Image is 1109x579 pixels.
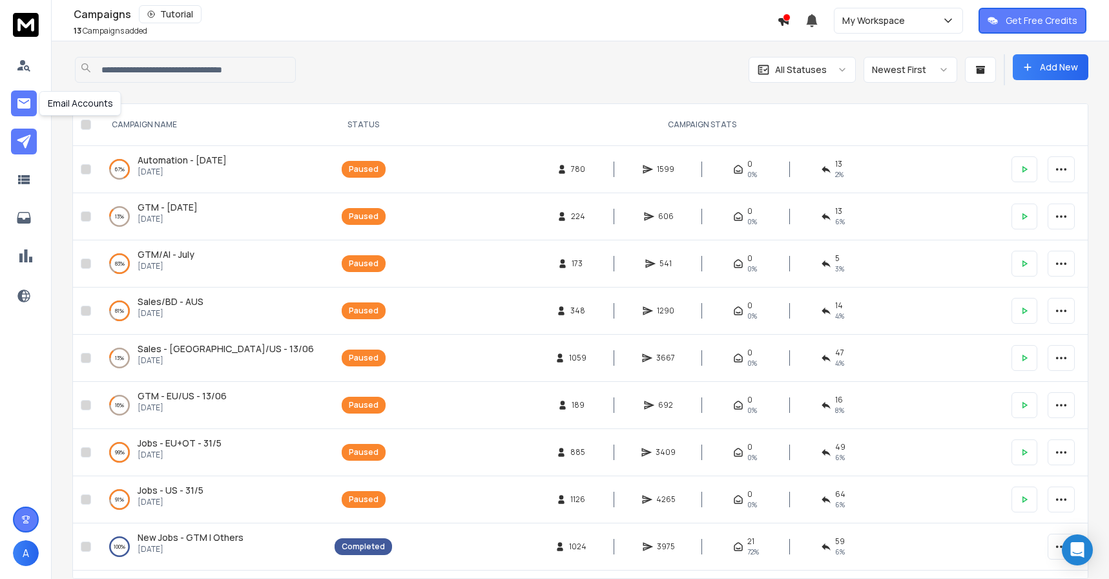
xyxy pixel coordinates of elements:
div: Email Accounts [39,91,121,116]
span: 189 [572,400,585,410]
p: [DATE] [138,261,194,271]
span: 47 [835,348,844,358]
span: 0% [747,264,757,274]
p: [DATE] [138,308,203,319]
th: STATUS [327,104,400,146]
span: 49 [835,442,845,452]
td: 99%Jobs - EU+OT - 31/5[DATE] [96,429,327,476]
button: A [13,540,39,566]
p: All Statuses [775,63,827,76]
p: [DATE] [138,167,227,177]
div: Campaigns [74,5,777,23]
span: 606 [658,211,674,222]
td: 13%GTM - [DATE][DATE] [96,193,327,240]
p: [DATE] [138,544,244,554]
p: 100 % [114,540,125,553]
span: 0% [747,358,757,368]
span: 13 [835,159,842,169]
span: 21 [747,536,754,547]
span: 1290 [657,306,674,316]
p: [DATE] [138,403,227,413]
p: 16 % [115,399,124,412]
span: 780 [571,164,585,174]
span: GTM/AI - July [138,248,194,260]
span: 6 % [835,216,845,227]
a: Sales/BD - AUS [138,295,203,308]
span: 8 % [835,405,844,416]
span: 0 [747,442,752,452]
button: Newest First [864,57,957,83]
td: 67%Automation - [DATE][DATE] [96,146,327,193]
span: 5 [835,253,840,264]
div: Paused [349,400,378,410]
div: Open Intercom Messenger [1062,534,1093,565]
span: 0 [747,395,752,405]
p: [DATE] [138,497,203,507]
span: 224 [571,211,585,222]
span: 14 [835,300,843,311]
span: 1126 [570,494,585,505]
a: GTM - [DATE] [138,201,198,214]
th: CAMPAIGN NAME [96,104,327,146]
p: Get Free Credits [1006,14,1077,27]
span: Automation - [DATE] [138,154,227,166]
a: New Jobs - GTM I Others [138,531,244,544]
p: 13 % [115,352,124,364]
p: Campaigns added [74,26,147,36]
span: 2 % [835,169,844,180]
a: Jobs - EU+OT - 31/5 [138,437,222,450]
span: 3667 [656,353,675,363]
span: 13 [74,25,81,36]
span: 0 [747,348,752,358]
div: Paused [349,494,378,505]
td: 13%Sales - [GEOGRAPHIC_DATA]/US - 13/06[DATE] [96,335,327,382]
span: 0 [747,159,752,169]
p: [DATE] [138,214,198,224]
div: Paused [349,353,378,363]
p: [DATE] [138,450,222,460]
span: 1024 [569,542,586,552]
span: 16 [835,395,843,405]
span: 0 [747,206,752,216]
span: 59 [835,536,845,547]
p: 99 % [115,446,125,459]
span: 0 [747,300,752,311]
p: 13 % [115,210,124,223]
span: New Jobs - GTM I Others [138,531,244,543]
span: 0% [747,216,757,227]
span: 541 [659,258,672,269]
a: GTM/AI - July [138,248,194,261]
span: 4265 [656,494,676,505]
td: 83%GTM/AI - July[DATE] [96,240,327,288]
span: 0 [747,489,752,500]
span: 13 [835,206,842,216]
span: 3975 [657,542,675,552]
div: Paused [349,447,378,458]
span: 692 [658,400,673,410]
span: 1599 [657,164,674,174]
a: Automation - [DATE] [138,154,227,167]
p: My Workspace [842,14,910,27]
span: 885 [570,447,585,458]
div: Paused [349,164,378,174]
div: Paused [349,258,378,269]
span: 4 % [835,358,844,368]
a: Jobs - US - 31/5 [138,484,203,497]
span: 1059 [569,353,586,363]
div: Paused [349,306,378,316]
a: GTM - EU/US - 13/06 [138,390,227,403]
td: 16%GTM - EU/US - 13/06[DATE] [96,382,327,429]
span: 173 [572,258,585,269]
a: Sales - [GEOGRAPHIC_DATA]/US - 13/06 [138,342,314,355]
span: 0% [747,311,757,321]
span: Sales/BD - AUS [138,295,203,308]
span: 6 % [835,452,845,463]
span: 64 [835,489,845,500]
p: 67 % [115,163,125,176]
span: GTM - [DATE] [138,201,198,213]
p: 91 % [115,493,124,506]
